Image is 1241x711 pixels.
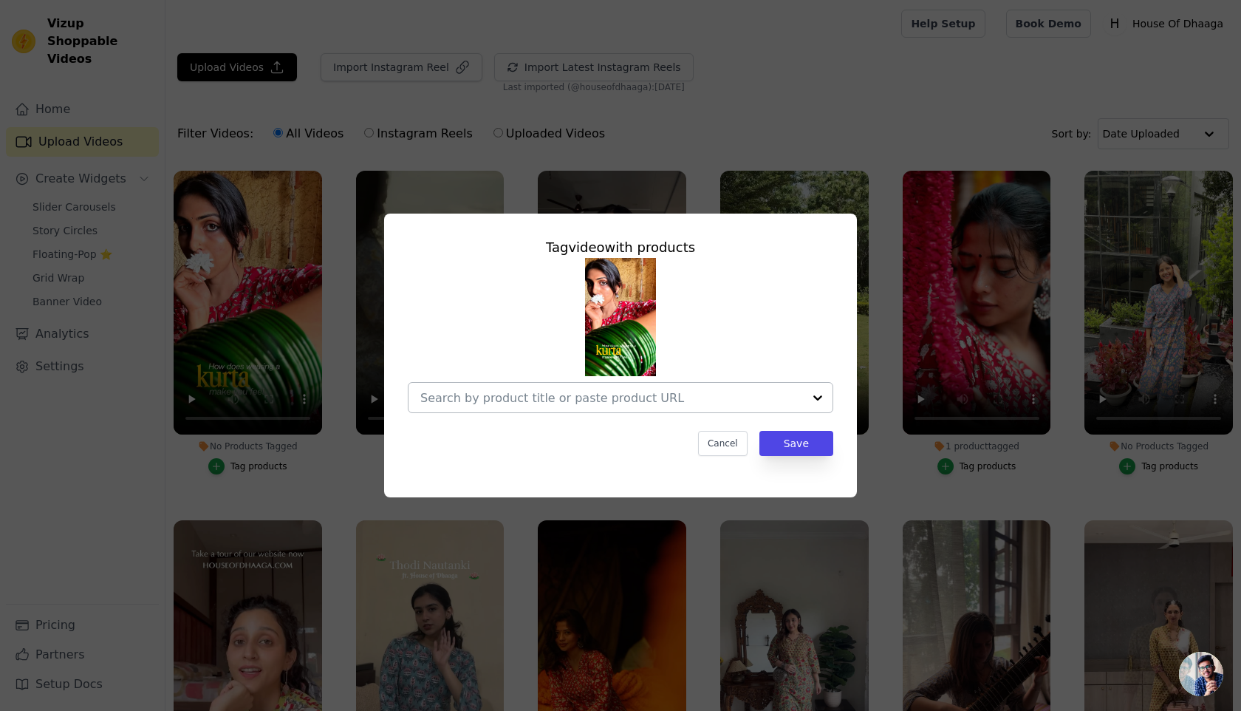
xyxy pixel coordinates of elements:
img: reel-preview-house-of-dhaaga-official.myshopify.com-3730658241945741842_14776464142.jpeg [585,258,656,376]
div: Tag video with products [408,237,833,258]
button: Save [759,431,833,456]
button: Cancel [698,431,748,456]
input: Search by product title or paste product URL [420,391,803,405]
div: Open chat [1179,652,1223,696]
